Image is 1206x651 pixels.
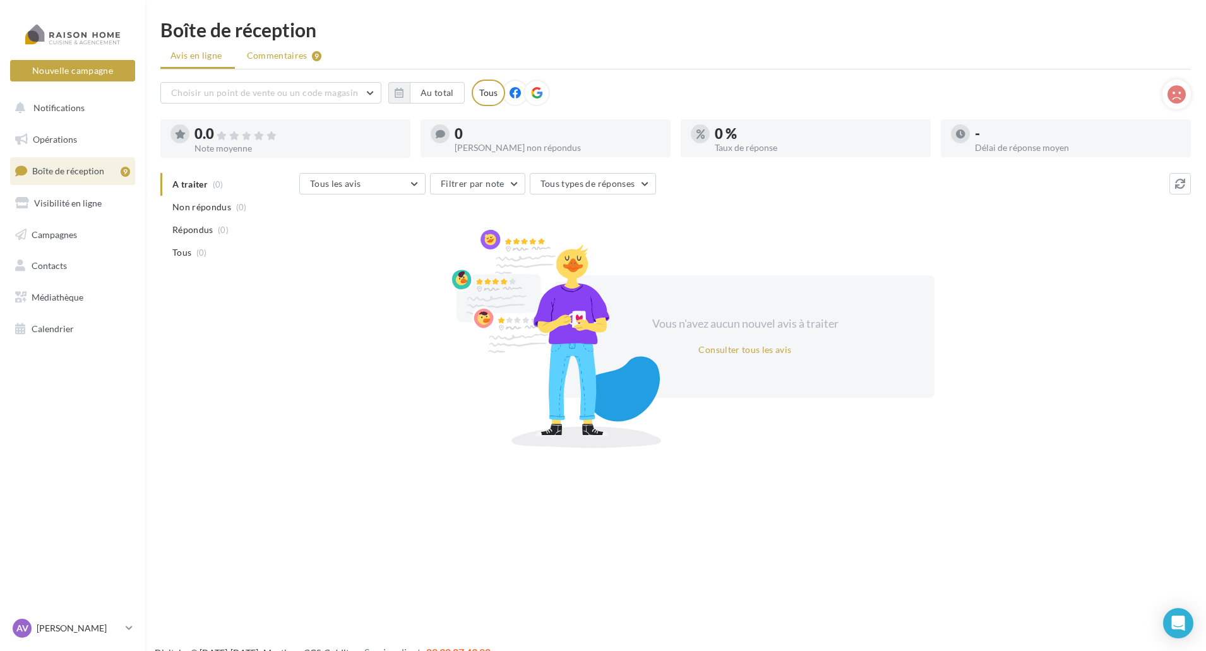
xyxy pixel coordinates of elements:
[218,225,229,235] span: (0)
[172,224,213,236] span: Répondus
[636,316,854,332] div: Vous n'avez aucun nouvel avis à traiter
[388,82,465,104] button: Au total
[455,143,660,152] div: [PERSON_NAME] non répondus
[32,229,77,239] span: Campagnes
[299,173,426,194] button: Tous les avis
[8,316,138,342] a: Calendrier
[715,127,921,141] div: 0 %
[10,616,135,640] a: AV [PERSON_NAME]
[8,95,133,121] button: Notifications
[172,201,231,213] span: Non répondus
[10,60,135,81] button: Nouvelle campagne
[540,178,635,189] span: Tous types de réponses
[37,622,121,635] p: [PERSON_NAME]
[32,292,83,302] span: Médiathèque
[32,165,104,176] span: Boîte de réception
[310,178,361,189] span: Tous les avis
[455,127,660,141] div: 0
[33,134,77,145] span: Opérations
[8,284,138,311] a: Médiathèque
[975,127,1181,141] div: -
[160,20,1191,39] div: Boîte de réception
[32,260,67,271] span: Contacts
[194,144,400,153] div: Note moyenne
[196,248,207,258] span: (0)
[1163,608,1193,638] div: Open Intercom Messenger
[121,167,130,177] div: 9
[693,342,796,357] button: Consulter tous les avis
[16,622,28,635] span: AV
[8,253,138,279] a: Contacts
[8,190,138,217] a: Visibilité en ligne
[975,143,1181,152] div: Délai de réponse moyen
[160,82,381,104] button: Choisir un point de vente ou un code magasin
[430,173,525,194] button: Filtrer par note
[410,82,465,104] button: Au total
[172,246,191,259] span: Tous
[715,143,921,152] div: Taux de réponse
[236,202,247,212] span: (0)
[194,127,400,141] div: 0.0
[247,49,307,62] span: Commentaires
[8,157,138,184] a: Boîte de réception9
[472,80,505,106] div: Tous
[32,323,74,334] span: Calendrier
[34,198,102,208] span: Visibilité en ligne
[8,222,138,248] a: Campagnes
[312,51,321,61] div: 9
[8,126,138,153] a: Opérations
[171,87,358,98] span: Choisir un point de vente ou un code magasin
[530,173,656,194] button: Tous types de réponses
[33,102,85,113] span: Notifications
